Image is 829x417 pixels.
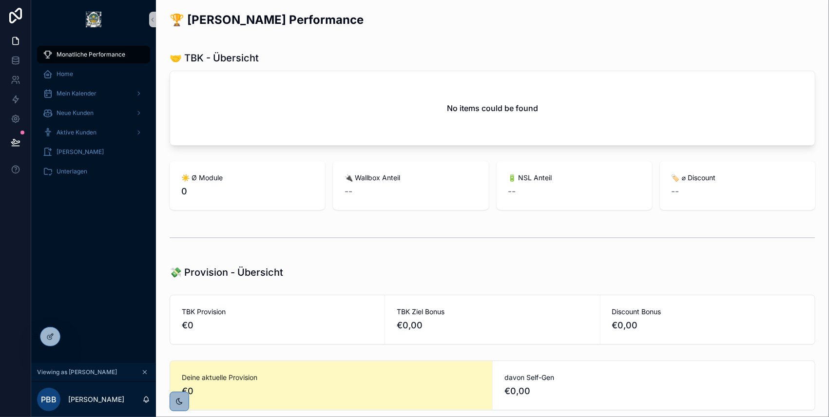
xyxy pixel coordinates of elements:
[37,85,150,102] a: Mein Kalender
[612,307,803,317] span: Discount Bonus
[57,70,73,78] span: Home
[37,65,150,83] a: Home
[57,51,125,58] span: Monatliche Performance
[612,319,803,332] span: €0,00
[37,163,150,180] a: Unterlagen
[672,173,804,183] span: 🏷 ⌀ Discount
[57,90,96,97] span: Mein Kalender
[41,394,57,405] span: PBB
[57,129,96,136] span: Aktive Kunden
[170,12,364,28] h2: 🏆 [PERSON_NAME] Performance
[508,173,640,183] span: 🔋 NSL Anteil
[182,373,481,382] span: Deine aktuelle Provision
[37,143,150,161] a: [PERSON_NAME]
[182,307,373,317] span: TBK Provision
[504,373,803,382] span: davon Self-Gen
[86,12,101,27] img: App logo
[182,384,481,398] span: €0
[447,102,538,114] h2: No items could be found
[345,185,352,198] span: --
[57,168,87,175] span: Unterlagen
[37,368,117,376] span: Viewing as [PERSON_NAME]
[37,46,150,63] a: Monatliche Performance
[181,185,313,198] span: 0
[508,185,516,198] span: --
[37,124,150,141] a: Aktive Kunden
[345,173,477,183] span: 🔌 Wallbox Anteil
[672,185,679,198] span: --
[397,319,588,332] span: €0,00
[37,104,150,122] a: Neue Kunden
[57,109,94,117] span: Neue Kunden
[68,395,124,404] p: [PERSON_NAME]
[170,265,283,279] h1: 💸 Provision - Übersicht
[31,39,156,193] div: scrollable content
[397,307,588,317] span: TBK Ziel Bonus
[504,384,803,398] span: €0,00
[57,148,104,156] span: [PERSON_NAME]
[181,173,313,183] span: ☀️ Ø Module
[170,51,259,65] h1: 🤝 TBK - Übersicht
[182,319,373,332] span: €0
